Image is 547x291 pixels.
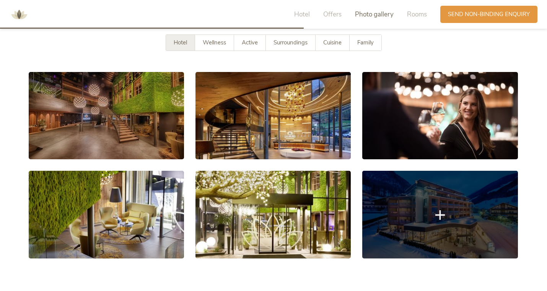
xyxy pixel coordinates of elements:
[448,10,530,18] span: Send non-binding enquiry
[8,11,31,17] a: AMONTI & LUNARIS Wellnessresort
[8,3,31,26] img: AMONTI & LUNARIS Wellnessresort
[294,10,310,19] span: Hotel
[355,10,394,19] span: Photo gallery
[323,39,342,46] span: Cuisine
[203,39,226,46] span: Wellness
[242,39,258,46] span: Active
[357,39,374,46] span: Family
[407,10,427,19] span: Rooms
[323,10,342,19] span: Offers
[174,39,187,46] span: Hotel
[273,39,308,46] span: Surroundings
